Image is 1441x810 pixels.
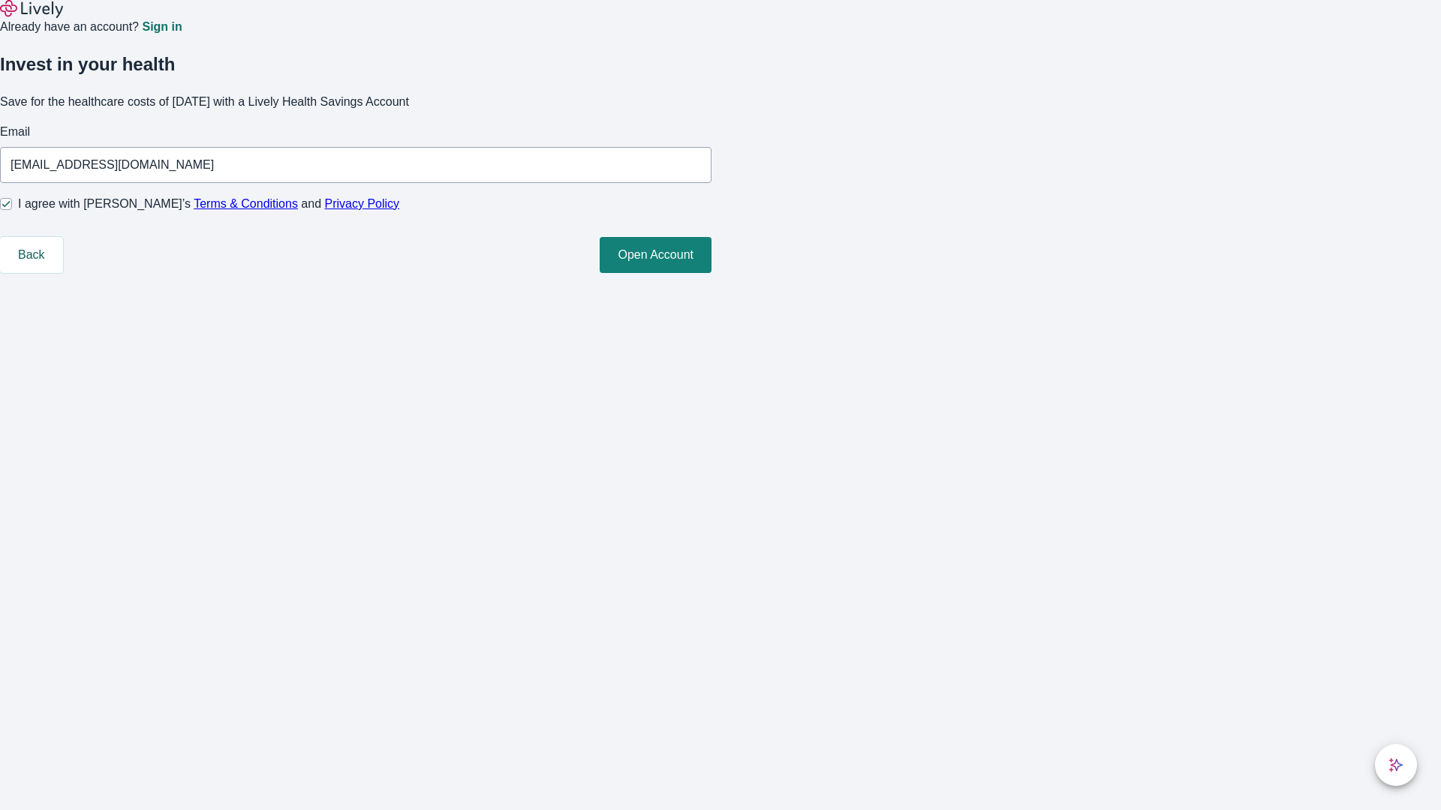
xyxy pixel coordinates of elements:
svg: Lively AI Assistant [1388,757,1403,772]
a: Terms & Conditions [194,197,298,210]
span: I agree with [PERSON_NAME]’s and [18,195,399,213]
button: Open Account [600,237,711,273]
a: Privacy Policy [325,197,400,210]
button: chat [1375,744,1417,786]
a: Sign in [142,21,182,33]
